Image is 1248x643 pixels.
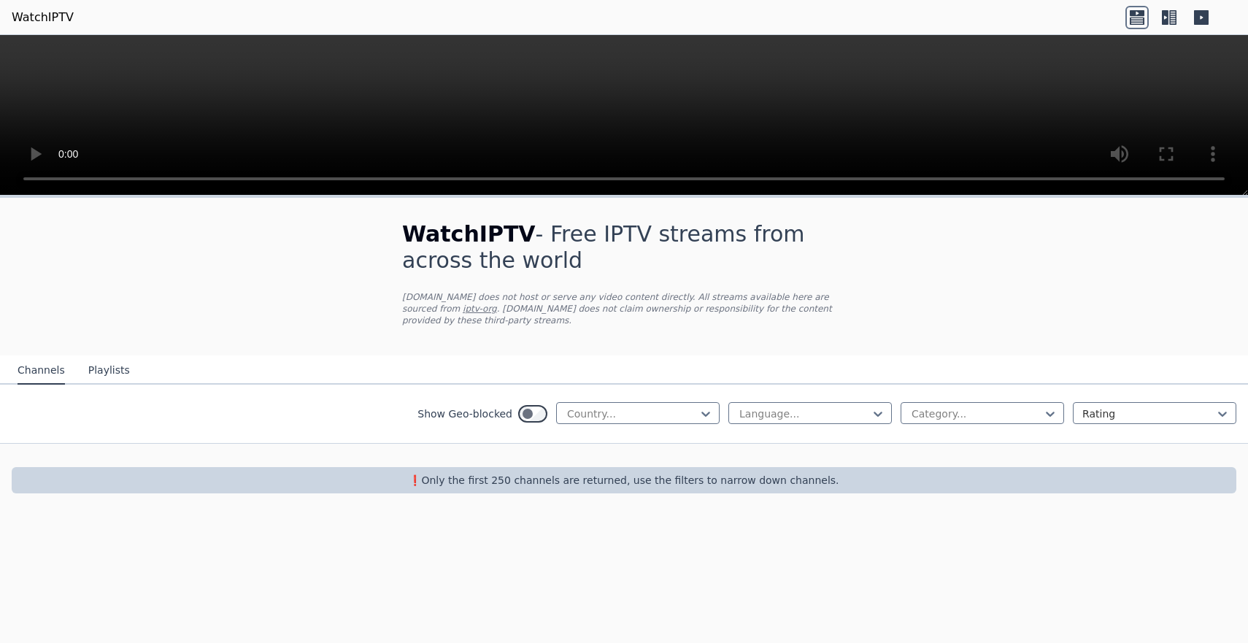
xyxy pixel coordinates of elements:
a: WatchIPTV [12,9,74,26]
label: Show Geo-blocked [417,407,512,421]
p: ❗️Only the first 250 channels are returned, use the filters to narrow down channels. [18,473,1230,488]
a: iptv-org [463,304,497,314]
h1: - Free IPTV streams from across the world [402,221,846,274]
span: WatchIPTV [402,221,536,247]
p: [DOMAIN_NAME] does not host or serve any video content directly. All streams available here are s... [402,291,846,326]
button: Playlists [88,357,130,385]
button: Channels [18,357,65,385]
